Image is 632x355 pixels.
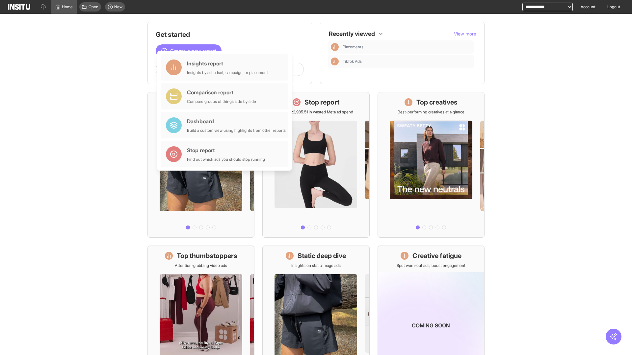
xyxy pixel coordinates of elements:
[343,44,471,50] span: Placements
[187,128,286,133] div: Build a custom view using highlights from other reports
[291,263,341,268] p: Insights on static image ads
[398,109,464,115] p: Best-performing creatives at a glance
[298,251,346,260] h1: Static deep dive
[187,99,256,104] div: Compare groups of things side by side
[187,157,265,162] div: Find out which ads you should stop running
[187,88,256,96] div: Comparison report
[331,58,339,65] div: Insights
[156,30,304,39] h1: Get started
[8,4,30,10] img: Logo
[175,263,227,268] p: Attention-grabbing video ads
[378,92,485,238] a: Top creativesBest-performing creatives at a glance
[187,59,268,67] div: Insights report
[177,251,237,260] h1: Top thumbstoppers
[343,44,363,50] span: Placements
[187,146,265,154] div: Stop report
[416,98,458,107] h1: Top creatives
[89,4,98,10] span: Open
[187,70,268,75] div: Insights by ad, adset, campaign, or placement
[170,47,216,55] span: Create a new report
[62,4,73,10] span: Home
[262,92,369,238] a: Stop reportSave £22,985.51 in wasted Meta ad spend
[343,59,471,64] span: TikTok Ads
[187,117,286,125] div: Dashboard
[147,92,254,238] a: What's live nowSee all active ads instantly
[156,44,222,58] button: Create a new report
[343,59,362,64] span: TikTok Ads
[279,109,353,115] p: Save £22,985.51 in wasted Meta ad spend
[331,43,339,51] div: Insights
[114,4,122,10] span: New
[454,31,476,37] button: View more
[304,98,339,107] h1: Stop report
